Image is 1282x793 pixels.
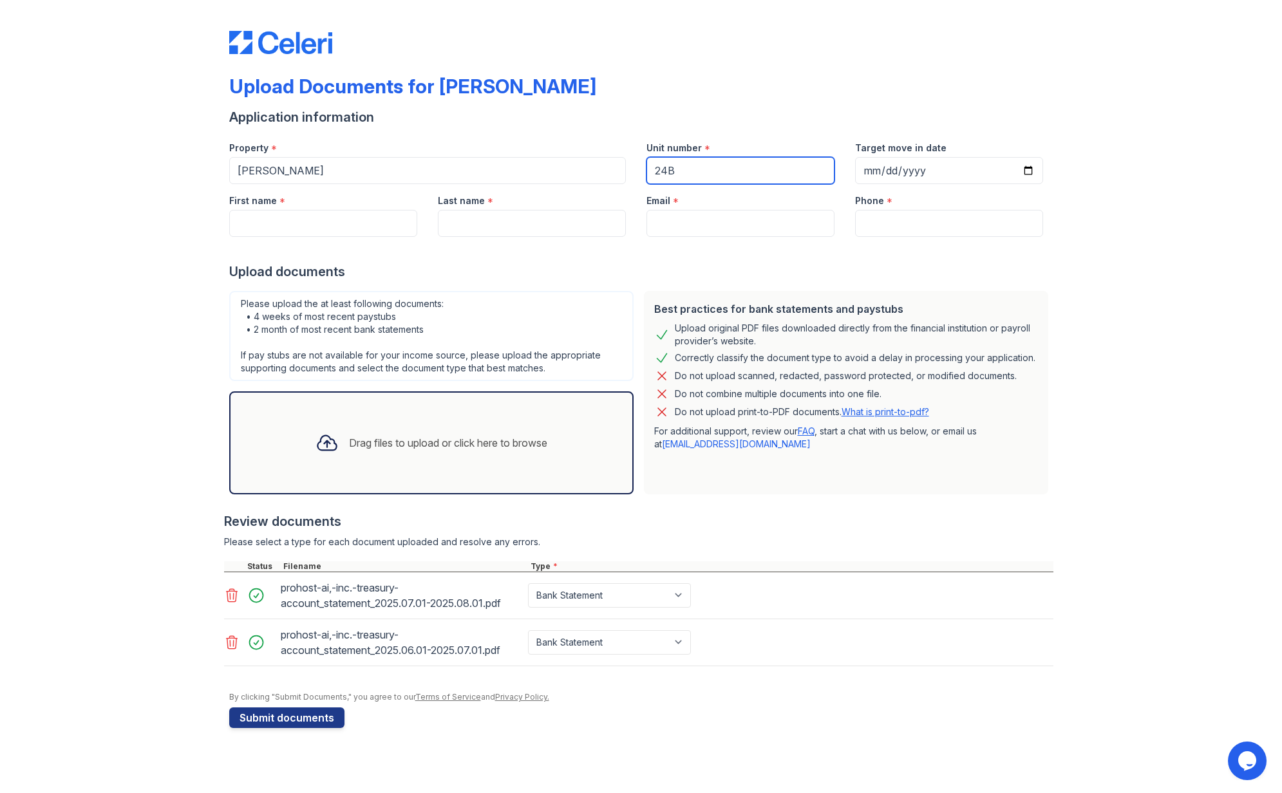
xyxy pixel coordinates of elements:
a: Terms of Service [415,692,481,702]
label: Last name [438,194,485,207]
div: Drag files to upload or click here to browse [349,435,547,451]
button: Submit documents [229,707,344,728]
div: prohost-ai,-inc.-treasury-account_statement_2025.07.01-2025.08.01.pdf [281,577,523,613]
a: Privacy Policy. [495,692,549,702]
label: Target move in date [855,142,947,154]
a: [EMAIL_ADDRESS][DOMAIN_NAME] [662,438,811,449]
div: By clicking "Submit Documents," you agree to our and [229,692,1053,702]
div: Best practices for bank statements and paystubs [654,301,1038,317]
div: Upload Documents for [PERSON_NAME] [229,75,596,98]
div: Please upload the at least following documents: • 4 weeks of most recent paystubs • 2 month of mo... [229,291,634,381]
div: Do not combine multiple documents into one file. [675,386,881,402]
label: Unit number [646,142,702,154]
p: For additional support, review our , start a chat with us below, or email us at [654,425,1038,451]
div: Type [528,561,1053,572]
a: What is print-to-pdf? [842,406,929,417]
div: Upload original PDF files downloaded directly from the financial institution or payroll provider’... [675,322,1038,348]
p: Do not upload print-to-PDF documents. [675,406,929,418]
label: Email [646,194,670,207]
div: Review documents [224,512,1053,530]
div: Upload documents [229,263,1053,281]
div: Status [245,561,281,572]
div: Do not upload scanned, redacted, password protected, or modified documents. [675,368,1017,384]
div: Filename [281,561,528,572]
a: FAQ [798,425,815,436]
div: prohost-ai,-inc.-treasury-account_statement_2025.06.01-2025.07.01.pdf [281,624,523,660]
img: CE_Logo_Blue-a8612792a0a2168367f1c8372b55b34899dd931a85d93a1a3d3e32e68fde9ad4.png [229,31,332,54]
label: First name [229,194,277,207]
div: Application information [229,108,1053,126]
div: Please select a type for each document uploaded and resolve any errors. [224,536,1053,548]
label: Property [229,142,269,154]
label: Phone [855,194,884,207]
div: Correctly classify the document type to avoid a delay in processing your application. [675,350,1035,366]
iframe: chat widget [1228,742,1269,780]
